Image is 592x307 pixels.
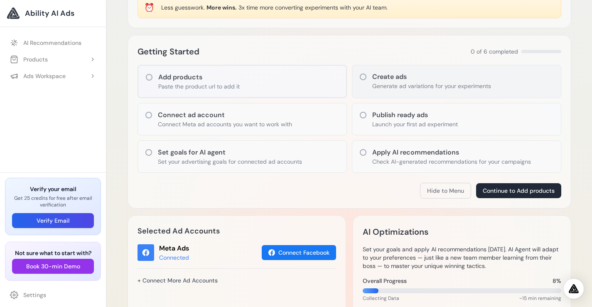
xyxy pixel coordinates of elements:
span: More wins. [206,4,237,11]
p: Set your goals and apply AI recommendations [DATE]. AI Agent will adapt to your preferences — jus... [363,245,561,270]
span: 8% [553,277,561,285]
h3: Add products [158,72,240,82]
p: Connect Meta ad accounts you want to work with [158,120,292,128]
span: 3x time more converting experiments with your AI team. [238,4,388,11]
p: Get 25 credits for free after email verification [12,195,94,208]
p: Generate ad variations for your experiments [372,82,491,90]
h2: Getting Started [138,45,199,58]
h3: Publish ready ads [372,110,458,120]
div: Connected [159,253,189,262]
p: Check AI-generated recommendations for your campaigns [372,157,531,166]
p: Set your advertising goals for connected ad accounts [158,157,302,166]
span: Overall Progress [363,277,407,285]
h3: Create ads [372,72,491,82]
span: Collecting Data [363,295,399,302]
a: + Connect More Ad Accounts [138,273,218,287]
h2: Selected Ad Accounts [138,225,336,237]
h3: Set goals for AI agent [158,147,302,157]
p: Launch your first ad experiment [372,120,458,128]
div: Products [10,55,48,64]
h3: Connect ad account [158,110,292,120]
h3: Not sure what to start with? [12,249,94,257]
div: Open Intercom Messenger [564,279,584,299]
div: Ads Workspace [10,72,66,80]
h3: Verify your email [12,185,94,193]
span: Ability AI Ads [25,7,74,19]
a: Settings [5,287,101,302]
button: Connect Facebook [262,245,336,260]
div: Meta Ads [159,243,189,253]
button: Book 30-min Demo [12,259,94,274]
button: Continue to Add products [476,183,561,198]
span: 0 of 6 completed [471,47,518,56]
button: Hide to Menu [420,183,471,199]
span: Less guesswork. [161,4,205,11]
h2: AI Optimizations [363,225,428,238]
button: Products [5,52,101,67]
p: Paste the product url to add it [158,82,240,91]
div: ⏰ [144,2,155,13]
button: Verify Email [12,213,94,228]
h3: Apply AI recommendations [372,147,531,157]
a: Ability AI Ads [7,7,99,20]
a: AI Recommendations [5,35,101,50]
span: ~15 min remaining [519,295,561,302]
button: Ads Workspace [5,69,101,84]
